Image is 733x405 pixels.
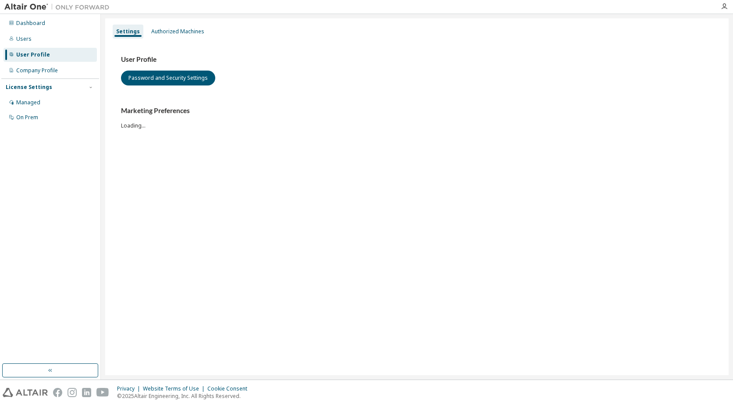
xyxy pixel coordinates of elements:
[16,99,40,106] div: Managed
[16,114,38,121] div: On Prem
[151,28,204,35] div: Authorized Machines
[117,392,253,400] p: © 2025 Altair Engineering, Inc. All Rights Reserved.
[68,388,77,397] img: instagram.svg
[16,51,50,58] div: User Profile
[16,67,58,74] div: Company Profile
[3,388,48,397] img: altair_logo.svg
[16,36,32,43] div: Users
[53,388,62,397] img: facebook.svg
[4,3,114,11] img: Altair One
[16,20,45,27] div: Dashboard
[121,107,713,115] h3: Marketing Preferences
[121,71,215,85] button: Password and Security Settings
[117,385,143,392] div: Privacy
[121,55,713,64] h3: User Profile
[6,84,52,91] div: License Settings
[116,28,140,35] div: Settings
[207,385,253,392] div: Cookie Consent
[96,388,109,397] img: youtube.svg
[143,385,207,392] div: Website Terms of Use
[121,107,713,129] div: Loading...
[82,388,91,397] img: linkedin.svg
